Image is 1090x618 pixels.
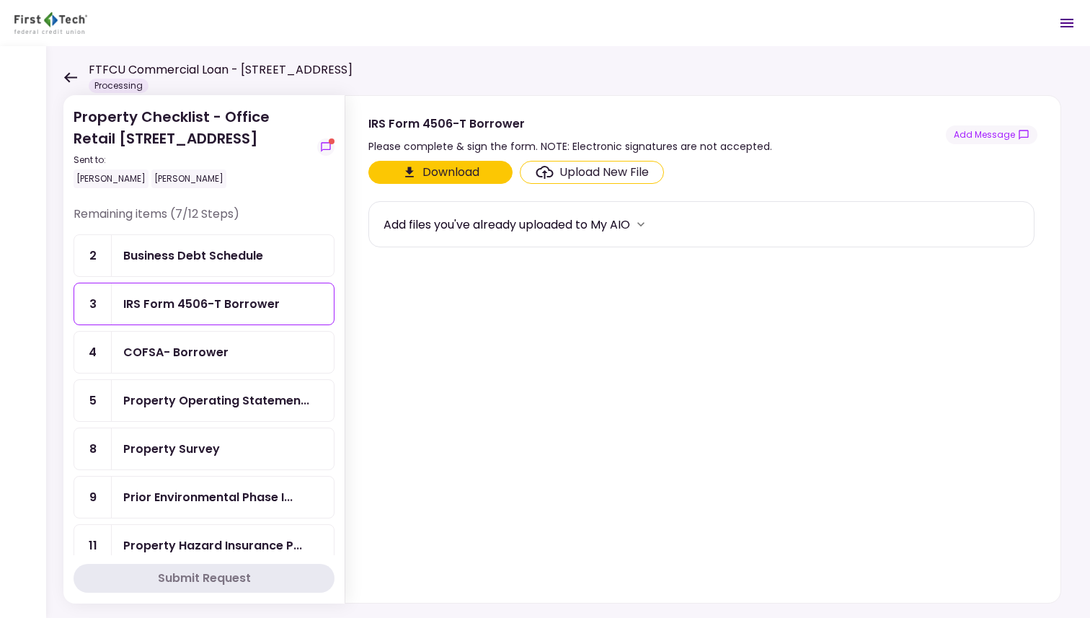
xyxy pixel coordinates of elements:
[384,216,630,234] div: Add files you've already uploaded to My AIO
[123,343,229,361] div: COFSA- Borrower
[74,379,334,422] a: 5Property Operating Statements
[123,488,293,506] div: Prior Environmental Phase I and/or Phase II
[368,115,772,133] div: IRS Form 4506-T Borrower
[630,213,652,235] button: more
[89,79,149,93] div: Processing
[123,392,309,410] div: Property Operating Statements
[89,61,353,79] h1: FTFCU Commercial Loan - [STREET_ADDRESS]
[74,206,334,234] div: Remaining items (7/12 Steps)
[74,564,334,593] button: Submit Request
[123,295,280,313] div: IRS Form 4506-T Borrower
[345,95,1061,604] div: IRS Form 4506-T BorrowerPlease complete & sign the form. NOTE: Electronic signatures are not acce...
[74,106,311,188] div: Property Checklist - Office Retail [STREET_ADDRESS]
[74,380,112,421] div: 5
[74,154,311,167] div: Sent to:
[74,428,334,470] a: 8Property Survey
[74,283,334,325] a: 3IRS Form 4506-T Borrower
[317,138,334,156] button: show-messages
[74,332,112,373] div: 4
[368,138,772,155] div: Please complete & sign the form. NOTE: Electronic signatures are not accepted.
[559,164,649,181] div: Upload New File
[368,161,513,184] button: Click here to download the document
[14,12,87,34] img: Partner icon
[74,524,334,567] a: 11Property Hazard Insurance Policy and Liability Insurance Policy
[74,525,112,566] div: 11
[151,169,226,188] div: [PERSON_NAME]
[74,169,149,188] div: [PERSON_NAME]
[74,331,334,374] a: 4COFSA- Borrower
[946,125,1037,144] button: show-messages
[74,283,112,325] div: 3
[158,570,251,587] div: Submit Request
[74,477,112,518] div: 9
[123,537,302,555] div: Property Hazard Insurance Policy and Liability Insurance Policy
[74,234,334,277] a: 2Business Debt Schedule
[123,440,220,458] div: Property Survey
[520,161,664,184] span: Click here to upload the required document
[74,476,334,518] a: 9Prior Environmental Phase I and/or Phase II
[74,235,112,276] div: 2
[123,247,263,265] div: Business Debt Schedule
[1050,6,1084,40] button: Open menu
[74,428,112,469] div: 8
